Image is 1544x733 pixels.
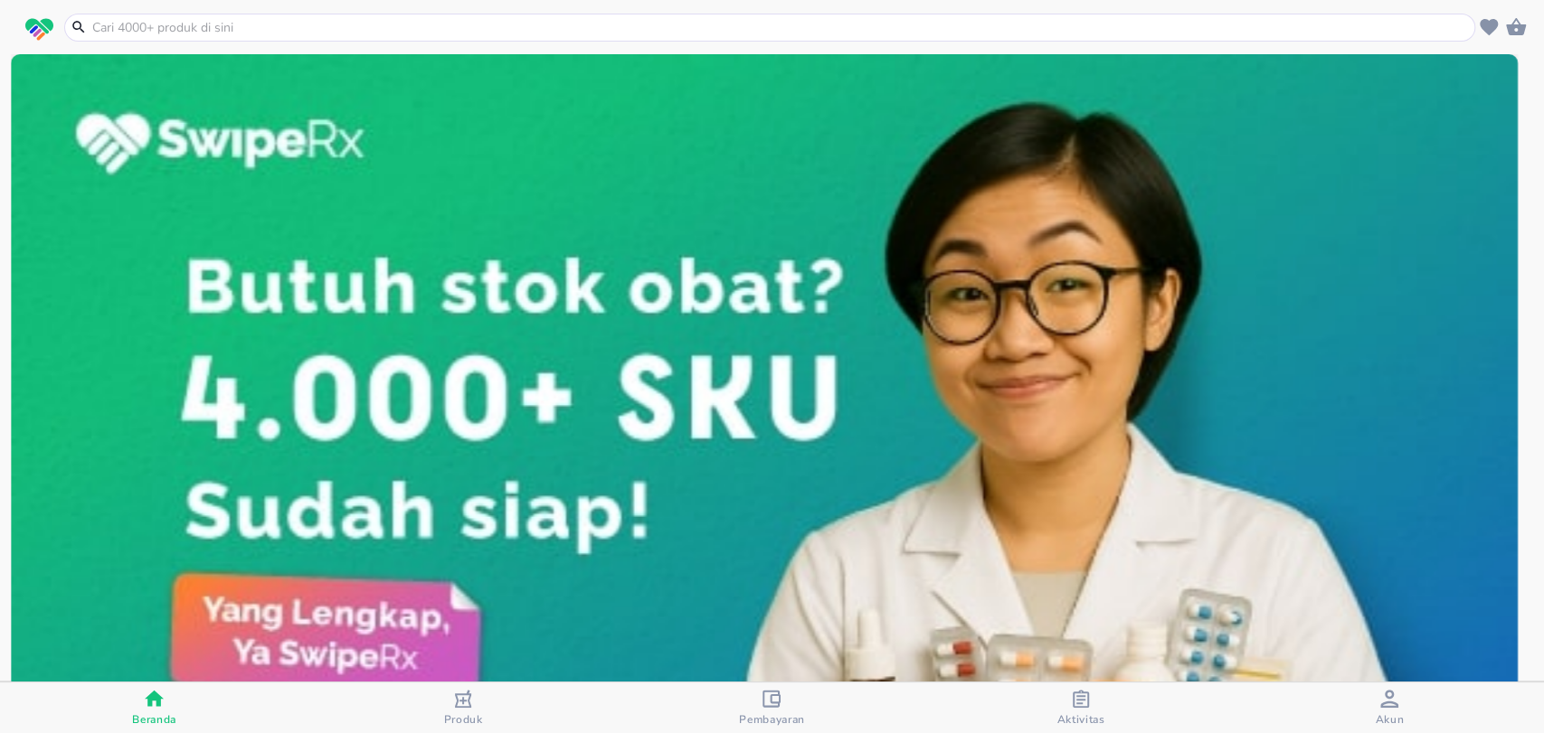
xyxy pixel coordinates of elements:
button: Akun [1236,682,1544,733]
button: Aktivitas [926,682,1235,733]
button: Pembayaran [618,682,926,733]
img: logo_swiperx_s.bd005f3b.svg [25,18,53,42]
span: Pembayaran [739,712,805,727]
button: Produk [308,682,617,733]
span: Akun [1375,712,1404,727]
span: Produk [444,712,483,727]
span: Aktivitas [1056,712,1104,727]
span: Beranda [132,712,176,727]
input: Cari 4000+ produk di sini [90,18,1471,37]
